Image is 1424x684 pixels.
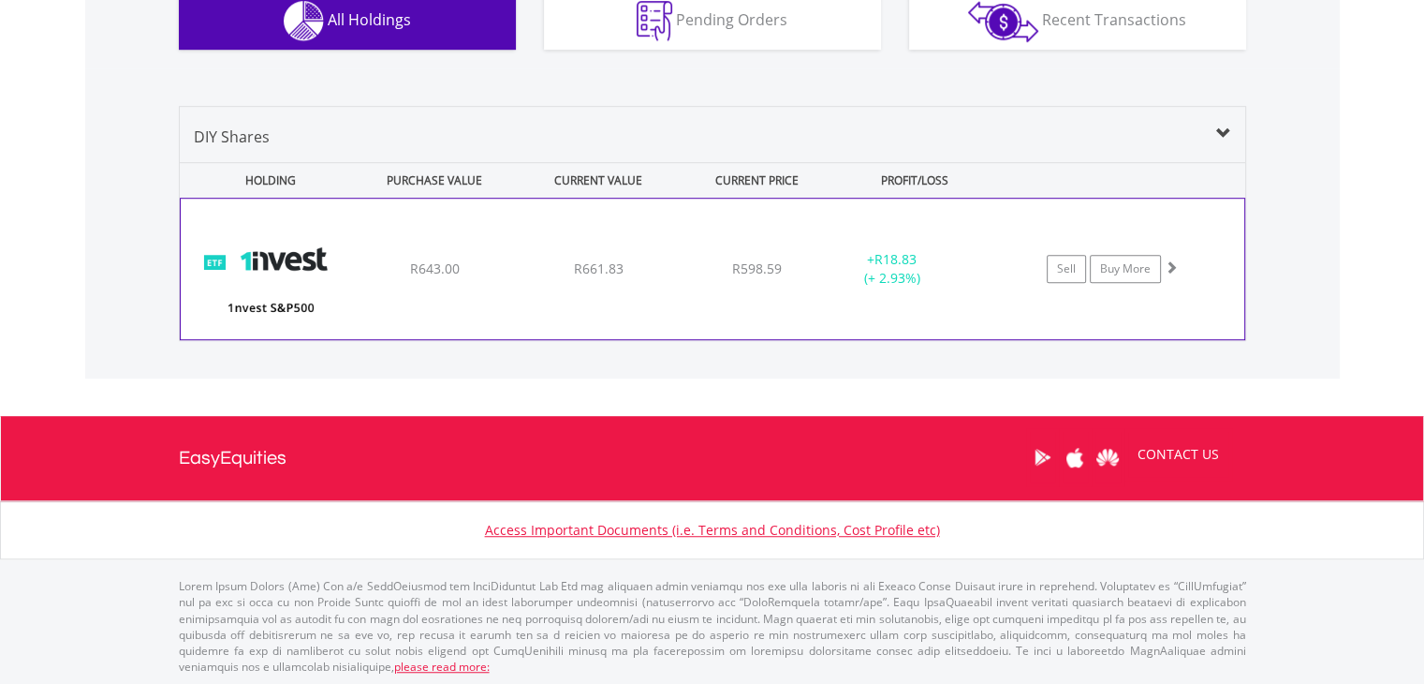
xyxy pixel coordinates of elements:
div: PURCHASE VALUE [355,163,515,198]
span: DIY Shares [194,126,270,147]
div: PROFIT/LOSS [835,163,995,198]
a: Sell [1047,255,1086,283]
img: pending_instructions-wht.png [637,1,672,41]
img: holdings-wht.png [284,1,324,41]
span: R598.59 [732,260,782,277]
div: HOLDING [181,163,351,198]
span: R643.00 [409,260,459,277]
span: Pending Orders [676,9,787,30]
a: Google Play [1026,428,1059,486]
div: CURRENT VALUE [519,163,679,198]
a: Buy More [1090,255,1161,283]
span: Recent Transactions [1042,9,1186,30]
a: Apple [1059,428,1092,486]
a: EasyEquities [179,416,286,500]
a: Huawei [1092,428,1124,486]
span: R661.83 [573,260,623,277]
a: please read more: [394,659,490,675]
img: TFSA.ETF500.png [190,222,351,335]
a: Access Important Documents (i.e. Terms and Conditions, Cost Profile etc) [485,521,940,539]
span: R18.83 [874,250,917,268]
div: + (+ 2.93%) [821,250,962,288]
span: All Holdings [328,9,411,30]
div: CURRENT PRICE [682,163,830,198]
a: CONTACT US [1124,428,1232,481]
p: Lorem Ipsum Dolors (Ame) Con a/e SeddOeiusmod tem InciDiduntut Lab Etd mag aliquaen admin veniamq... [179,578,1246,675]
img: transactions-zar-wht.png [968,1,1038,42]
